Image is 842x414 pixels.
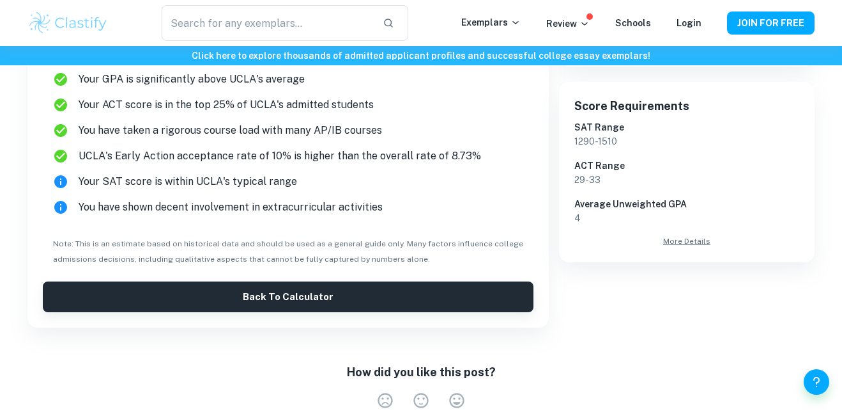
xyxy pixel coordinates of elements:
input: Search for any exemplars... [162,5,372,41]
span: Your GPA is significantly above UCLA's average [79,72,523,87]
p: 4 [574,211,799,225]
button: Back to Calculator [43,282,533,312]
button: Help and Feedback [804,369,829,395]
span: Note: This is an estimate based on historical data and should be used as a general guide only. Ma... [53,239,523,264]
h6: Click here to explore thousands of admitted applicant profiles and successful college essay exemp... [3,49,839,63]
a: Schools [615,18,651,28]
p: Review [546,17,590,31]
h6: ACT Range [574,159,799,173]
button: JOIN FOR FREE [727,12,815,35]
h6: SAT Range [574,120,799,134]
a: Login [677,18,701,28]
span: UCLA's Early Action acceptance rate of 10% is higher than the overall rate of 8.73% [79,148,523,164]
span: You have shown decent involvement in extracurricular activities [79,200,523,215]
p: 1290 - 1510 [574,134,799,148]
h6: How did you like this post? [347,363,496,381]
span: Your SAT score is within UCLA's typical range [79,174,523,189]
p: 29 - 33 [574,173,799,187]
img: Clastify logo [27,10,109,36]
a: More Details [574,235,799,247]
span: You have taken a rigorous course load with many AP/IB courses [79,123,523,138]
h6: Score Requirements [574,97,799,115]
p: Exemplars [461,15,521,29]
span: Your ACT score is in the top 25% of UCLA's admitted students [79,97,523,113]
h6: Average Unweighted GPA [574,197,799,211]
